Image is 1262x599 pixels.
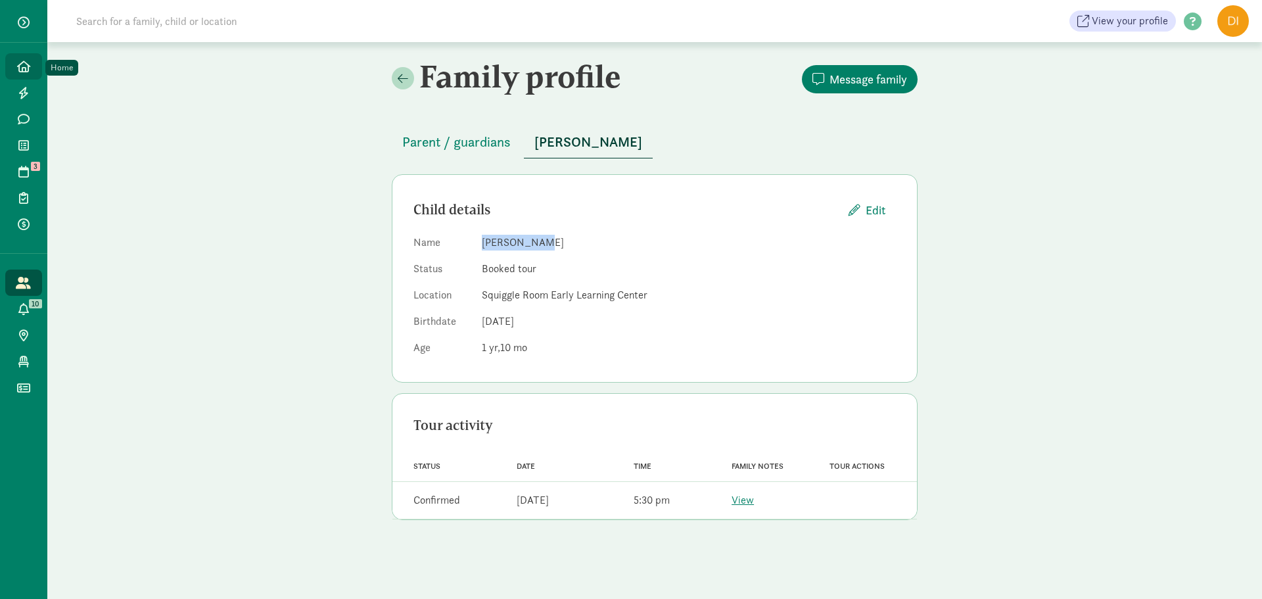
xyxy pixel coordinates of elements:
button: Edit [838,196,896,224]
dt: Birthdate [413,314,471,335]
dt: Age [413,340,471,361]
dd: [PERSON_NAME] [482,235,896,251]
span: [DATE] [482,314,514,328]
div: [DATE] [517,492,549,508]
span: Tour actions [830,462,885,471]
span: 1 [482,341,500,354]
dt: Status [413,261,471,282]
dt: Location [413,287,471,308]
div: Child details [413,199,838,220]
span: 10 [500,341,527,354]
span: View your profile [1092,13,1168,29]
dt: Name [413,235,471,256]
span: 10 [29,299,42,308]
input: Search for a family, child or location [68,8,437,34]
a: 10 [5,296,42,322]
span: Message family [830,70,907,88]
dd: Squiggle Room Early Learning Center [482,287,896,303]
a: View your profile [1069,11,1176,32]
span: [PERSON_NAME] [534,132,642,153]
span: Status [413,462,440,471]
a: 3 [5,158,42,185]
button: Parent / guardians [392,126,521,158]
button: [PERSON_NAME] [524,126,653,158]
div: Tour activity [413,415,896,436]
span: Time [634,462,651,471]
dd: Booked tour [482,261,896,277]
button: Message family [802,65,918,93]
h2: Family profile [392,58,652,95]
a: [PERSON_NAME] [524,135,653,150]
span: Edit [866,201,885,219]
a: Parent / guardians [392,135,521,150]
a: View [732,493,754,507]
span: Family notes [732,462,783,471]
span: Parent / guardians [402,132,511,153]
div: Confirmed [413,492,460,508]
span: Date [517,462,535,471]
iframe: Chat Widget [1196,536,1262,599]
div: Home [51,61,73,74]
div: 5:30 pm [634,492,670,508]
span: 3 [31,162,40,171]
